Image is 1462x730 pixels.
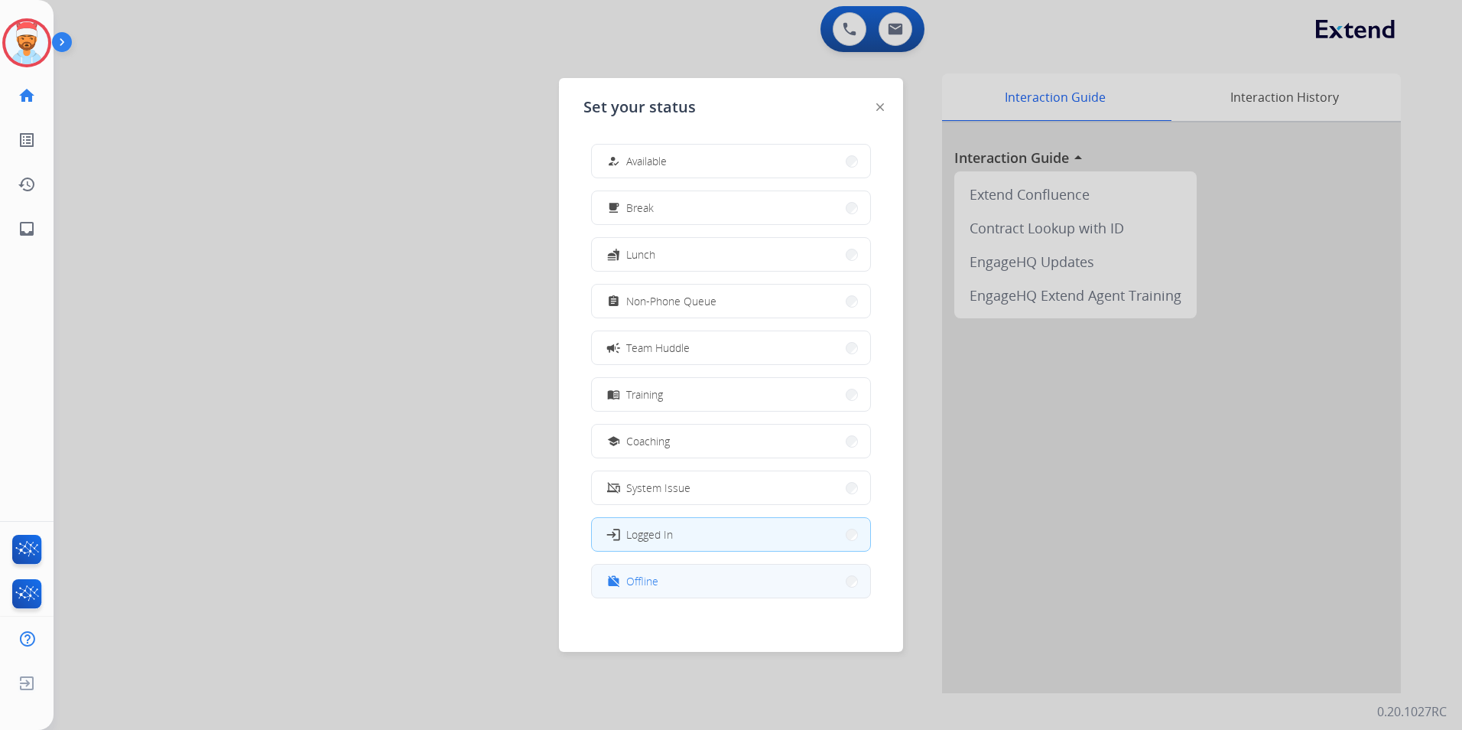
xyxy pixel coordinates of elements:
[592,285,870,318] button: Non-Phone Queue
[592,471,870,504] button: System Issue
[607,575,620,588] mat-icon: work_off
[876,103,884,111] img: close-button
[607,481,620,494] mat-icon: phonelink_off
[18,131,36,149] mat-icon: list_alt
[5,21,48,64] img: avatar
[607,435,620,448] mat-icon: school
[607,201,620,214] mat-icon: free_breakfast
[607,295,620,308] mat-icon: assignment
[592,238,870,271] button: Lunch
[607,155,620,168] mat-icon: how_to_reg
[18,220,36,238] mat-icon: inbox
[626,386,663,402] span: Training
[626,246,655,262] span: Lunch
[626,293,716,309] span: Non-Phone Queue
[583,96,696,118] span: Set your status
[592,378,870,411] button: Training
[626,433,670,449] span: Coaching
[592,425,870,458] button: Coaching
[606,526,621,542] mat-icon: login
[626,526,673,543] span: Logged In
[626,153,667,169] span: Available
[606,340,621,355] mat-icon: campaign
[592,565,870,598] button: Offline
[592,145,870,178] button: Available
[626,480,690,496] span: System Issue
[592,191,870,224] button: Break
[18,86,36,105] mat-icon: home
[18,175,36,194] mat-icon: history
[626,200,654,216] span: Break
[592,331,870,364] button: Team Huddle
[607,388,620,401] mat-icon: menu_book
[592,518,870,551] button: Logged In
[1377,702,1447,721] p: 0.20.1027RC
[626,340,690,356] span: Team Huddle
[607,248,620,261] mat-icon: fastfood
[626,573,658,589] span: Offline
